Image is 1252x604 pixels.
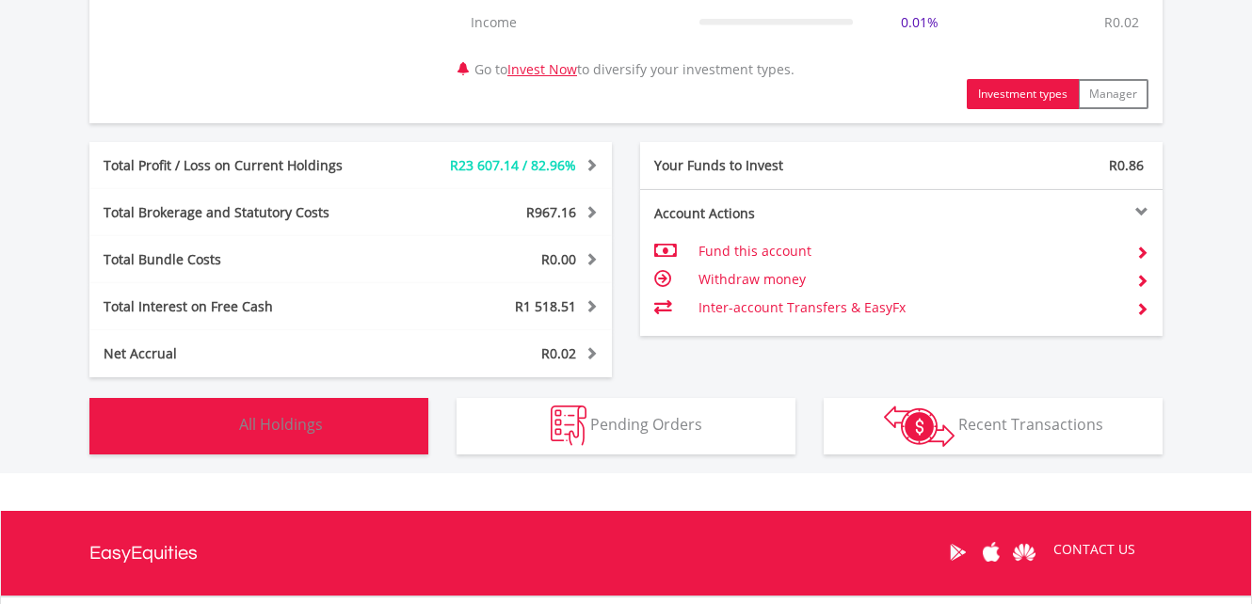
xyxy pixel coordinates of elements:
span: Pending Orders [590,414,702,435]
button: Recent Transactions [824,398,1163,454]
button: All Holdings [89,398,428,454]
td: 0.01% [862,4,977,41]
span: R0.00 [541,250,576,268]
span: R967.16 [526,203,576,221]
td: R0.02 [1095,4,1148,41]
div: Total Brokerage and Statutory Costs [89,203,394,222]
div: Total Interest on Free Cash [89,297,394,316]
span: Recent Transactions [958,414,1103,435]
span: R1 518.51 [515,297,576,315]
button: Pending Orders [457,398,795,454]
a: Apple [974,523,1007,581]
span: R0.86 [1109,156,1144,174]
a: CONTACT US [1040,523,1148,576]
img: transactions-zar-wht.png [884,405,955,447]
div: Account Actions [640,204,902,223]
a: Google Play [941,523,974,581]
a: EasyEquities [89,511,198,596]
td: Fund this account [698,237,1121,265]
td: Inter-account Transfers & EasyFx [698,294,1121,322]
a: Invest Now [507,60,577,78]
button: Investment types [967,79,1079,109]
div: Total Bundle Costs [89,250,394,269]
img: holdings-wht.png [195,405,235,446]
span: R0.02 [541,344,576,362]
td: Withdraw money [698,265,1121,294]
div: Net Accrual [89,344,394,363]
td: Income [461,4,690,41]
div: Total Profit / Loss on Current Holdings [89,156,394,175]
a: Huawei [1007,523,1040,581]
div: Your Funds to Invest [640,156,902,175]
img: pending_instructions-wht.png [551,405,586,446]
button: Manager [1078,79,1148,109]
span: R23 607.14 / 82.96% [450,156,576,174]
span: All Holdings [239,414,323,435]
